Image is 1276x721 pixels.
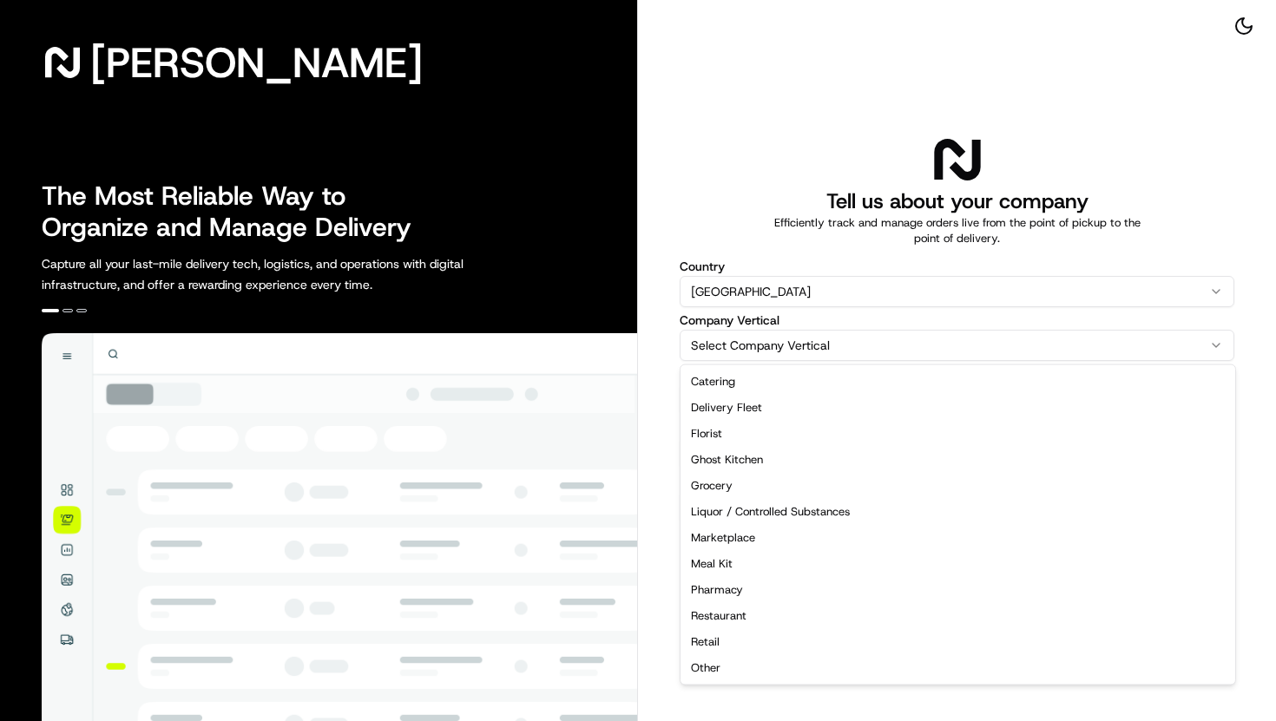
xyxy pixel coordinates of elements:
[691,634,720,650] span: Retail
[691,504,850,520] span: Liquor / Controlled Substances
[691,530,755,546] span: Marketplace
[691,374,735,390] span: Catering
[691,452,763,468] span: Ghost Kitchen
[691,582,743,598] span: Pharmacy
[691,608,747,624] span: Restaurant
[691,556,733,572] span: Meal Kit
[691,660,720,676] span: Other
[691,426,722,442] span: Florist
[691,400,762,416] span: Delivery Fleet
[691,478,733,494] span: Grocery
